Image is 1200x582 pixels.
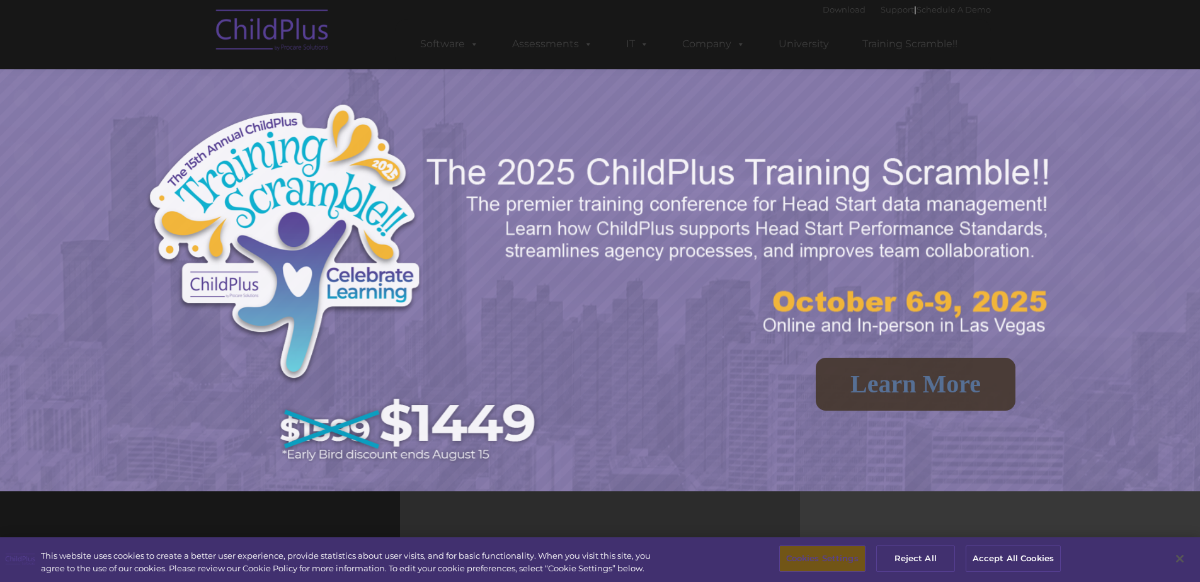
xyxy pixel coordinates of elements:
[816,358,1015,411] a: Learn More
[210,1,336,64] img: ChildPlus by Procare Solutions
[670,31,758,57] a: Company
[823,4,866,14] a: Download
[881,4,914,14] a: Support
[917,4,991,14] a: Schedule A Demo
[41,550,660,574] div: This website uses cookies to create a better user experience, provide statistics about user visit...
[850,31,970,57] a: Training Scramble!!
[1166,545,1194,573] button: Close
[779,545,866,572] button: Cookies Settings
[766,31,842,57] a: University
[876,545,955,572] button: Reject All
[500,31,605,57] a: Assessments
[408,31,491,57] a: Software
[614,31,661,57] a: IT
[966,545,1061,572] button: Accept All Cookies
[823,4,991,14] font: |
